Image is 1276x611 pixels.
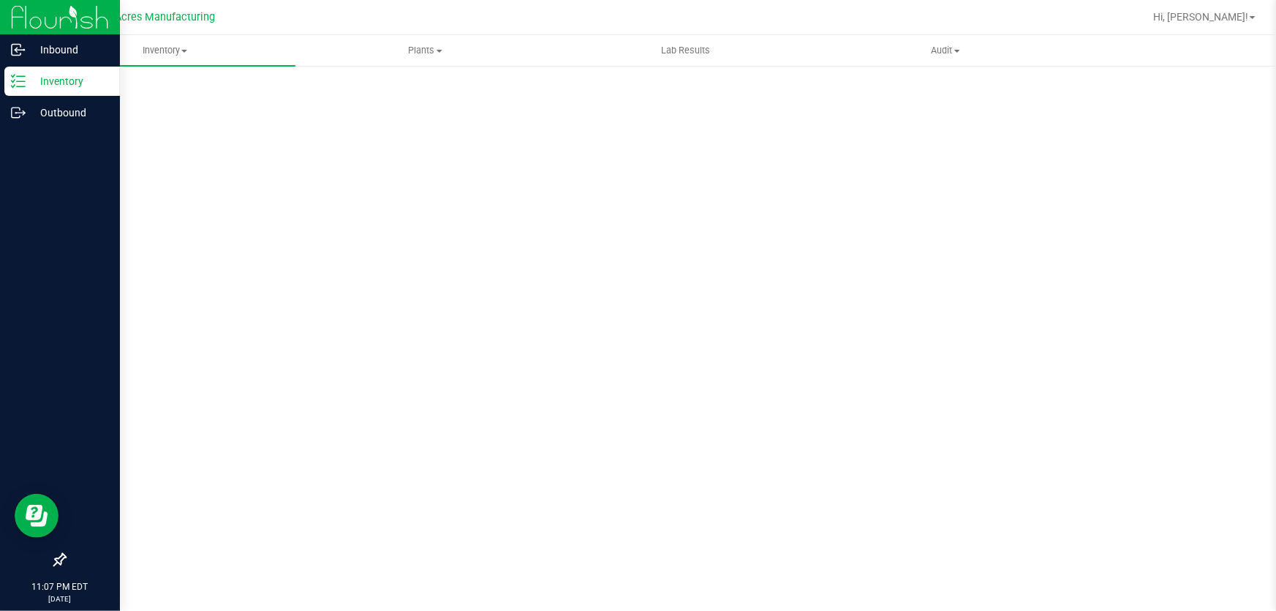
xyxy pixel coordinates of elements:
[555,35,815,66] a: Lab Results
[26,41,113,59] p: Inbound
[1153,11,1248,23] span: Hi, [PERSON_NAME]!
[35,44,295,57] span: Inventory
[641,44,730,57] span: Lab Results
[83,11,215,23] span: Green Acres Manufacturing
[816,44,1075,57] span: Audit
[11,105,26,120] inline-svg: Outbound
[296,44,555,57] span: Plants
[11,74,26,89] inline-svg: Inventory
[11,42,26,57] inline-svg: Inbound
[15,494,58,538] iframe: Resource center
[35,35,295,66] a: Inventory
[26,104,113,121] p: Outbound
[815,35,1076,66] a: Audit
[295,35,556,66] a: Plants
[7,580,113,593] p: 11:07 PM EDT
[26,72,113,90] p: Inventory
[7,593,113,604] p: [DATE]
